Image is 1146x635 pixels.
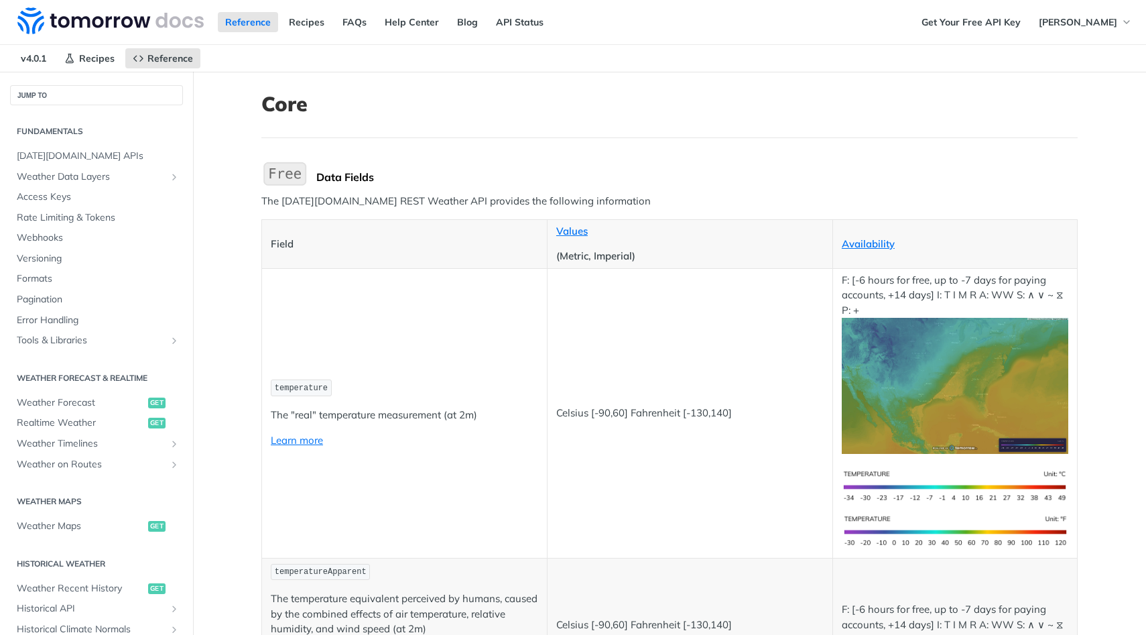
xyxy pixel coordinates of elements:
[556,249,824,264] p: (Metric, Imperial)
[316,170,1078,184] div: Data Fields
[10,85,183,105] button: JUMP TO
[842,379,1068,392] span: Expand image
[271,380,332,396] code: temperature
[125,48,200,68] a: Reference
[17,211,180,225] span: Rate Limiting & Tokens
[148,583,166,594] span: get
[261,194,1078,209] p: The [DATE][DOMAIN_NAME] REST Weather API provides the following information
[271,564,370,581] code: temperatureApparent
[17,582,145,595] span: Weather Recent History
[377,12,446,32] a: Help Center
[10,331,183,351] a: Tools & LibrariesShow subpages for Tools & Libraries
[556,618,824,633] p: Celsius [-90,60] Fahrenheit [-130,140]
[10,290,183,310] a: Pagination
[10,393,183,413] a: Weather Forecastget
[17,334,166,347] span: Tools & Libraries
[169,439,180,449] button: Show subpages for Weather Timelines
[10,269,183,289] a: Formats
[17,458,166,471] span: Weather on Routes
[10,579,183,599] a: Weather Recent Historyget
[842,479,1068,492] span: Expand image
[10,187,183,207] a: Access Keys
[169,172,180,182] button: Show subpages for Weather Data Layers
[17,170,166,184] span: Weather Data Layers
[169,335,180,346] button: Show subpages for Tools & Libraries
[271,434,323,447] a: Learn more
[17,602,166,616] span: Historical API
[169,459,180,470] button: Show subpages for Weather on Routes
[489,12,551,32] a: API Status
[10,146,183,166] a: [DATE][DOMAIN_NAME] APIs
[169,624,180,635] button: Show subpages for Historical Climate Normals
[17,396,145,410] span: Weather Forecast
[10,599,183,619] a: Historical APIShow subpages for Historical API
[271,237,538,252] p: Field
[17,314,180,327] span: Error Handling
[148,418,166,428] span: get
[10,249,183,269] a: Versioning
[17,150,180,163] span: [DATE][DOMAIN_NAME] APIs
[335,12,374,32] a: FAQs
[10,413,183,433] a: Realtime Weatherget
[17,416,145,430] span: Realtime Weather
[556,406,824,421] p: Celsius [-90,60] Fahrenheit [-130,140]
[1031,12,1139,32] button: [PERSON_NAME]
[17,7,204,34] img: Tomorrow.io Weather API Docs
[10,455,183,475] a: Weather on RoutesShow subpages for Weather on Routes
[261,92,1078,116] h1: Core
[10,434,183,454] a: Weather TimelinesShow subpages for Weather Timelines
[10,208,183,228] a: Rate Limiting & Tokens
[914,12,1028,32] a: Get Your Free API Key
[57,48,122,68] a: Recipes
[10,372,183,384] h2: Weather Forecast & realtime
[218,12,278,32] a: Reference
[17,252,180,266] span: Versioning
[1039,16,1117,28] span: [PERSON_NAME]
[10,558,183,570] h2: Historical Weather
[450,12,485,32] a: Blog
[10,125,183,137] h2: Fundamentals
[148,521,166,532] span: get
[169,603,180,614] button: Show subpages for Historical API
[281,12,332,32] a: Recipes
[10,516,183,536] a: Weather Mapsget
[147,52,193,64] span: Reference
[10,310,183,331] a: Error Handling
[271,408,538,423] p: The "real" temperature measurement (at 2m)
[13,48,54,68] span: v4.0.1
[17,272,180,286] span: Formats
[556,225,588,237] a: Values
[10,167,183,187] a: Weather Data LayersShow subpages for Weather Data Layers
[17,190,180,204] span: Access Keys
[17,293,180,306] span: Pagination
[842,273,1068,454] p: F: [-6 hours for free, up to -7 days for paying accounts, +14 days] I: T I M R A: WW S: ∧ ∨ ~ ⧖ P: +
[17,231,180,245] span: Webhooks
[10,496,183,508] h2: Weather Maps
[10,228,183,248] a: Webhooks
[842,524,1068,536] span: Expand image
[17,437,166,451] span: Weather Timelines
[17,520,145,533] span: Weather Maps
[148,398,166,408] span: get
[842,237,895,250] a: Availability
[79,52,115,64] span: Recipes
